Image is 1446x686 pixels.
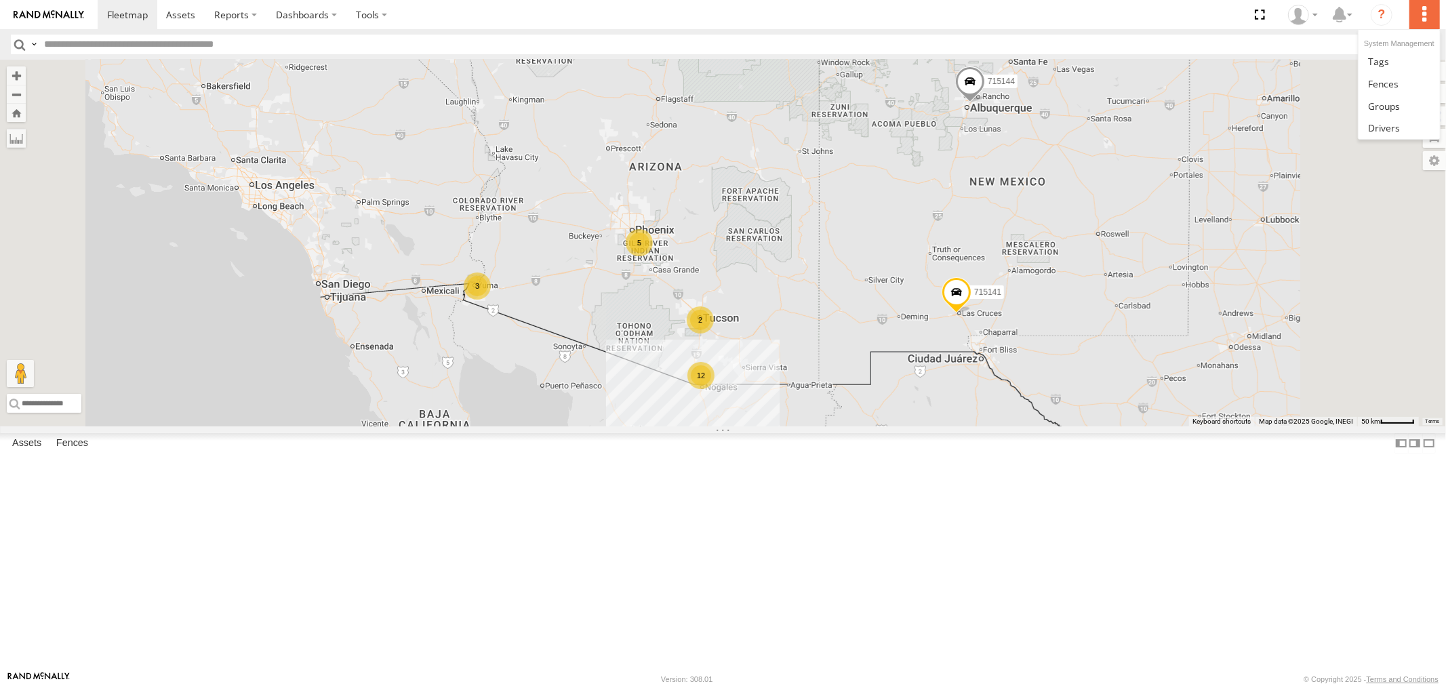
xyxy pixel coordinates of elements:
img: rand-logo.svg [14,10,84,20]
button: Map Scale: 50 km per 47 pixels [1357,417,1419,426]
button: Keyboard shortcuts [1192,417,1251,426]
button: Zoom Home [7,104,26,122]
div: Jason Ham [1283,5,1323,25]
button: Drag Pegman onto the map to open Street View [7,360,34,387]
label: Search Query [28,35,39,54]
span: 715141 [974,287,1001,296]
button: Zoom out [7,85,26,104]
i: ? [1371,4,1392,26]
label: Measure [7,129,26,148]
a: Visit our Website [7,672,70,686]
label: Hide Summary Table [1422,433,1436,453]
button: Zoom in [7,66,26,85]
label: Fences [49,434,95,453]
label: Map Settings [1423,151,1446,170]
div: 3 [464,273,491,300]
label: Assets [5,434,48,453]
div: 2 [687,306,714,334]
div: 5 [626,229,653,256]
a: Terms and Conditions [1367,675,1439,683]
label: Dock Summary Table to the Right [1408,433,1422,453]
span: 715144 [988,77,1015,86]
a: Terms (opens in new tab) [1426,419,1440,424]
div: 12 [687,362,715,389]
span: 50 km [1361,418,1380,425]
div: Version: 308.01 [661,675,712,683]
span: Map data ©2025 Google, INEGI [1259,418,1353,425]
label: Dock Summary Table to the Left [1394,433,1408,453]
div: © Copyright 2025 - [1304,675,1439,683]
